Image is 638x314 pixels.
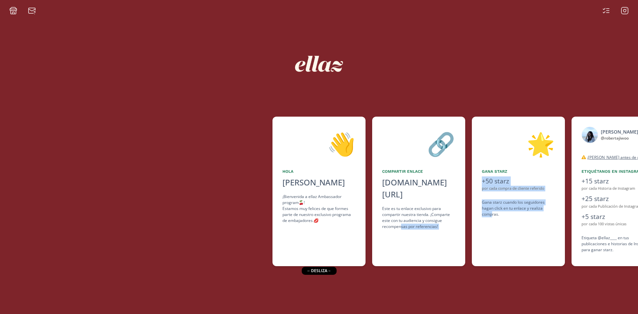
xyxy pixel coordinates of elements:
div: +50 starz [482,176,555,186]
div: 👋 [282,127,356,160]
div: Este es tu enlace exclusivo para compartir nuestra tienda. ¡Comparte este con tu audiencia y cons... [382,206,455,230]
div: [DOMAIN_NAME][URL] [382,176,455,200]
div: 🌟 [482,127,555,160]
img: nKmKAABZpYV7 [289,34,349,94]
div: ← desliza → [302,267,337,275]
div: por cada compra de cliente referido [482,186,555,191]
div: Gana starz cuando los seguidores hagan click en tu enlace y realiza compras . [482,199,555,217]
div: Hola [282,168,356,174]
div: ¡Bienvenida a ellaz Ambassador program🍒! Estamos muy felices de que formes parte de nuestro exclu... [282,194,356,224]
img: 553519426_18531095272031687_9108109319303814463_n.jpg [582,127,598,143]
div: 🔗 [382,127,455,160]
div: Gana starz [482,168,555,174]
div: [PERSON_NAME] [282,176,356,188]
div: Compartir Enlace [382,168,455,174]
